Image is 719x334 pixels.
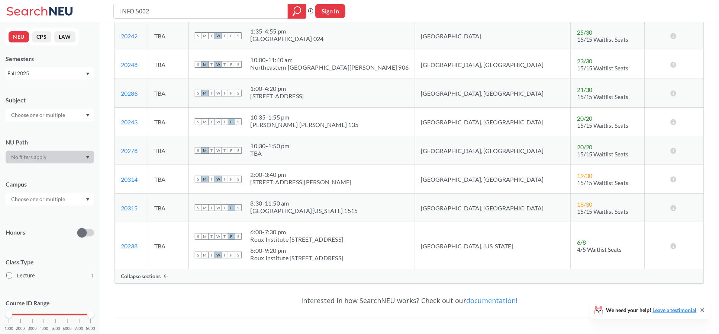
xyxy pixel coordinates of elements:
[6,151,94,163] div: Dropdown arrow
[215,90,222,96] span: W
[148,136,189,165] td: TBA
[415,108,571,136] td: [GEOGRAPHIC_DATA], [GEOGRAPHIC_DATA]
[415,22,571,50] td: [GEOGRAPHIC_DATA]
[208,204,215,211] span: T
[415,79,571,108] td: [GEOGRAPHIC_DATA], [GEOGRAPHIC_DATA]
[577,36,629,43] span: 15/15 Waitlist Seats
[4,327,13,331] span: 1000
[75,327,84,331] span: 7000
[222,233,228,240] span: T
[577,57,593,64] span: 23 / 30
[215,176,222,182] span: W
[415,165,571,194] td: [GEOGRAPHIC_DATA], [GEOGRAPHIC_DATA]
[148,50,189,79] td: TBA
[251,254,344,262] div: Roux Institute [STREET_ADDRESS]
[54,31,75,42] button: LAW
[315,4,345,18] button: Sign In
[415,194,571,222] td: [GEOGRAPHIC_DATA], [GEOGRAPHIC_DATA]
[16,327,25,331] span: 2000
[148,222,189,270] td: TBA
[6,193,94,206] div: Dropdown arrow
[208,252,215,258] span: T
[201,176,208,182] span: M
[6,109,94,121] div: Dropdown arrow
[577,86,593,93] span: 21 / 30
[467,296,518,305] a: documentation!
[51,327,60,331] span: 5000
[9,31,29,42] button: NEU
[148,194,189,222] td: TBA
[195,118,201,125] span: S
[121,90,138,97] a: 20286
[577,239,586,246] span: 6 / 8
[215,204,222,211] span: W
[415,222,571,270] td: [GEOGRAPHIC_DATA], [US_STATE]
[251,142,290,150] div: 10:30 - 1:50 pm
[148,22,189,50] td: TBA
[228,204,235,211] span: F
[115,269,704,283] div: Collapse sections
[251,114,359,121] div: 10:35 - 1:55 pm
[121,242,138,249] a: 20238
[215,147,222,154] span: W
[195,61,201,68] span: S
[121,61,138,68] a: 20248
[201,204,208,211] span: M
[222,252,228,258] span: T
[228,90,235,96] span: F
[653,307,697,313] a: Leave a testimonial
[251,56,409,64] div: 10:00 - 11:40 am
[251,28,324,35] div: 1:35 - 4:55 pm
[228,32,235,39] span: F
[228,252,235,258] span: F
[86,198,90,201] svg: Dropdown arrow
[215,32,222,39] span: W
[577,93,629,100] span: 15/15 Waitlist Seats
[195,147,201,154] span: S
[195,176,201,182] span: S
[121,176,138,183] a: 20314
[195,233,201,240] span: S
[201,32,208,39] span: M
[235,61,242,68] span: S
[577,172,593,179] span: 19 / 30
[251,85,304,92] div: 1:00 - 4:20 pm
[577,150,629,158] span: 15/15 Waitlist Seats
[235,118,242,125] span: S
[228,61,235,68] span: F
[577,201,593,208] span: 18 / 30
[235,233,242,240] span: S
[235,176,242,182] span: S
[415,50,571,79] td: [GEOGRAPHIC_DATA], [GEOGRAPHIC_DATA]
[86,73,90,76] svg: Dropdown arrow
[86,327,95,331] span: 8000
[251,236,344,243] div: Roux Institute [STREET_ADDRESS]
[222,90,228,96] span: T
[577,122,629,129] span: 15/15 Waitlist Seats
[228,233,235,240] span: F
[7,195,70,204] input: Choose one or multiple
[6,228,25,237] p: Honors
[208,176,215,182] span: T
[195,90,201,96] span: S
[577,64,629,71] span: 15/15 Waitlist Seats
[208,118,215,125] span: T
[86,114,90,117] svg: Dropdown arrow
[208,90,215,96] span: T
[121,32,138,39] a: 20242
[148,165,189,194] td: TBA
[121,147,138,154] a: 20278
[148,79,189,108] td: TBA
[195,32,201,39] span: S
[235,147,242,154] span: S
[577,115,593,122] span: 20 / 20
[201,233,208,240] span: M
[577,179,629,186] span: 15/15 Waitlist Seats
[208,61,215,68] span: T
[148,108,189,136] td: TBA
[228,118,235,125] span: F
[251,64,409,71] div: Northeastern [GEOGRAPHIC_DATA][PERSON_NAME] 906
[91,271,94,280] span: 1
[121,204,138,211] a: 20315
[222,32,228,39] span: T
